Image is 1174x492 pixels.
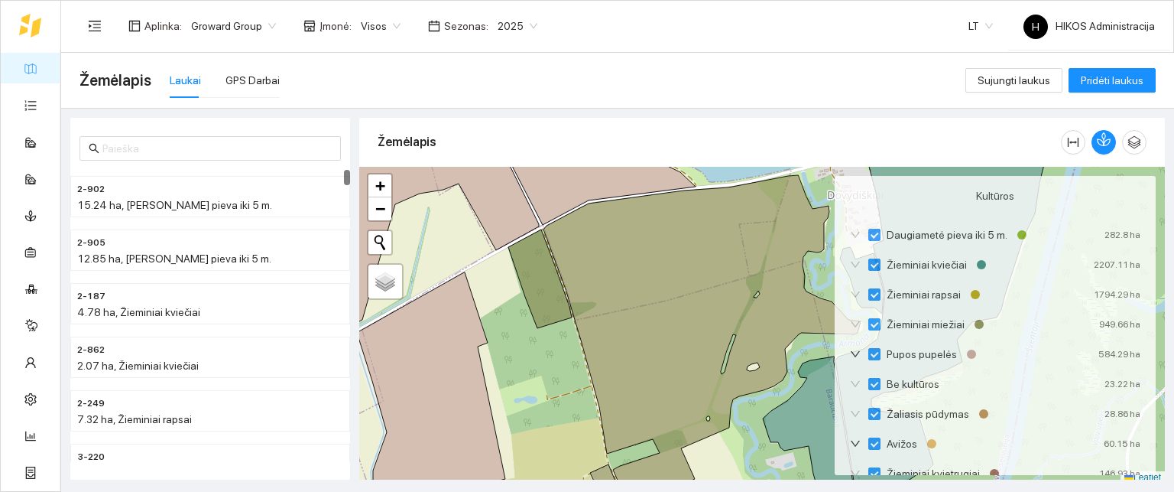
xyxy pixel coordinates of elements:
[880,376,945,393] span: Be kultūros
[1124,472,1161,483] a: Leaflet
[79,68,151,93] span: Žemėlapis
[850,379,861,389] span: down
[1081,72,1143,89] span: Pridėti laukus
[880,435,923,452] span: Avižos
[79,11,110,41] button: menu-unfold
[77,450,105,464] span: 3-220
[77,396,105,411] span: 2-249
[89,143,99,154] span: search
[850,468,861,479] span: down
[375,176,385,195] span: +
[375,199,385,218] span: −
[77,306,200,318] span: 4.78 ha, Žieminiai kviečiai
[850,289,861,300] span: down
[978,72,1050,89] span: Sujungti laukus
[850,259,861,270] span: down
[77,289,105,304] span: 2-187
[1094,256,1140,273] div: 2207.11 ha
[368,197,391,220] a: Zoom out
[77,253,271,265] span: 12.85 ha, [PERSON_NAME] pieva iki 5 m.
[1099,316,1140,333] div: 949.66 ha
[225,72,280,89] div: GPS Darbai
[428,20,440,32] span: calendar
[77,413,192,425] span: 7.32 ha, Žieminiai rapsai
[880,346,963,363] span: Pupos pupelės
[319,18,352,34] span: Įmonė :
[1094,286,1140,303] div: 1794.29 ha
[880,406,975,422] span: Žaliasis pūdymas
[368,265,402,298] a: Layers
[880,286,967,303] span: Žieminiai rapsai
[191,15,276,37] span: Groward Group
[880,226,1013,243] span: Daugiametė pieva iki 5 m.
[850,409,861,419] span: down
[144,18,182,34] span: Aplinka :
[1104,406,1140,422] div: 28.86 ha
[102,140,332,157] input: Paieška
[88,19,102,33] span: menu-unfold
[850,319,861,330] span: down
[1069,74,1156,86] a: Pridėti laukus
[880,316,971,333] span: Žieminiai miežiai
[77,236,105,250] span: 2-905
[850,349,861,360] span: down
[170,72,201,89] div: Laukai
[1061,130,1085,155] button: column-width
[128,20,141,32] span: layout
[1062,136,1085,148] span: column-width
[1069,68,1156,93] button: Pridėti laukus
[968,15,993,37] span: LT
[444,18,488,34] span: Sezonas :
[850,438,861,449] span: down
[1098,346,1140,363] div: 584.29 ha
[77,182,105,197] span: 2-902
[77,343,105,357] span: 2-862
[1032,15,1039,39] span: H
[1104,376,1140,393] div: 23.22 ha
[976,187,1014,204] span: Kultūros
[368,174,391,197] a: Zoom in
[368,231,391,254] button: Initiate a new search
[965,74,1062,86] a: Sujungti laukus
[361,15,401,37] span: Visos
[1104,435,1140,452] div: 60.15 ha
[378,120,1061,164] div: Žemėlapis
[498,15,537,37] span: 2025
[1099,465,1140,482] div: 146.93 ha
[1104,226,1140,243] div: 282.8 ha
[965,68,1062,93] button: Sujungti laukus
[303,20,316,32] span: shop
[1023,20,1155,32] span: HIKOS Administracija
[850,230,861,240] span: down
[880,465,986,482] span: Žieminiai kvietrugiai
[880,256,973,273] span: Žieminiai kviečiai
[77,360,199,372] span: 2.07 ha, Žieminiai kviečiai
[77,199,272,211] span: 15.24 ha, [PERSON_NAME] pieva iki 5 m.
